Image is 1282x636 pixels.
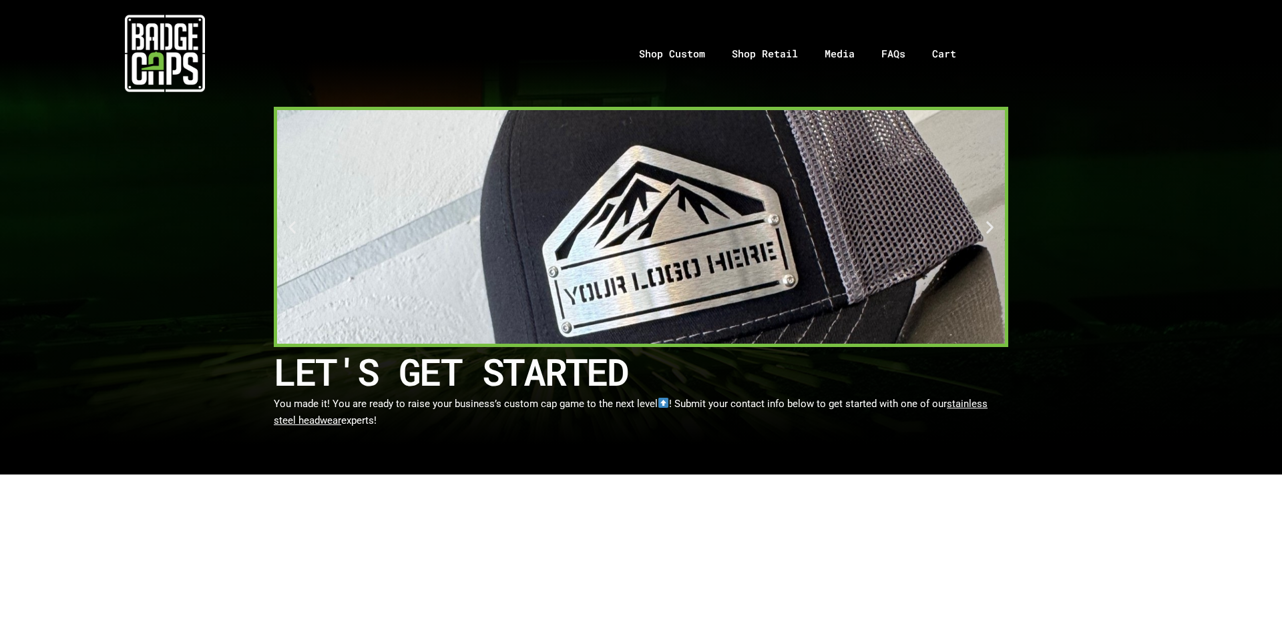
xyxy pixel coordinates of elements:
[811,19,868,89] a: Media
[658,398,668,408] img: ⬆️
[125,13,205,93] img: badgecaps white logo with green acccent
[718,19,811,89] a: Shop Retail
[868,19,919,89] a: FAQs
[274,398,988,426] span: stainless steel headwear
[277,110,1005,344] div: Slides
[626,19,718,89] a: Shop Custom
[329,19,1282,89] nav: Menu
[982,219,998,236] div: Next slide
[919,19,986,89] a: Cart
[274,347,1008,396] h2: LET'S GET STARTED
[274,396,1008,429] p: You made it! You are ready to raise your business’s custom cap game to the next level ! Submit yo...
[284,219,300,236] div: Previous slide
